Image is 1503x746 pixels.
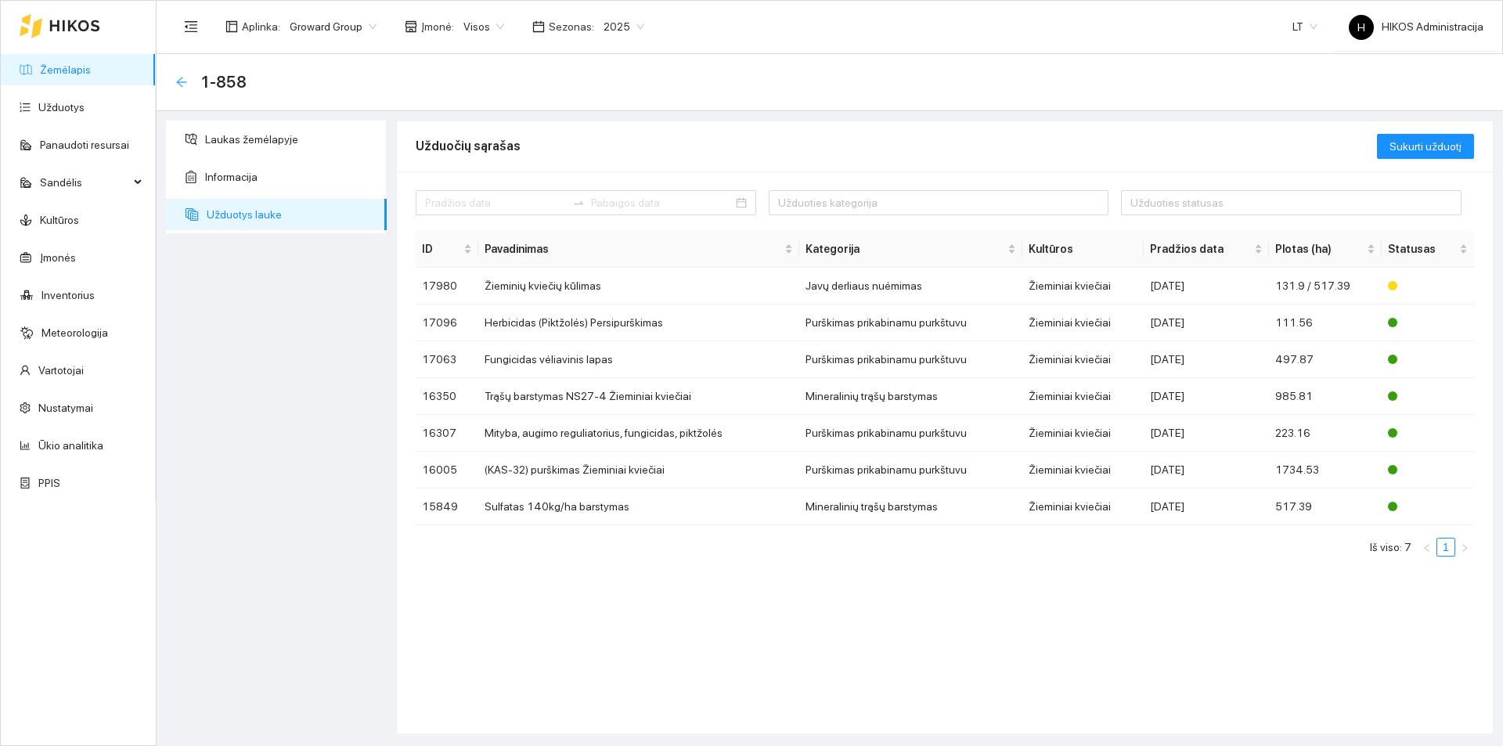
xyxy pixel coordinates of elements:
[41,326,108,339] a: Meteorologija
[1292,15,1317,38] span: LT
[572,196,585,209] span: to
[1022,378,1144,415] td: Žieminiai kviečiai
[1022,452,1144,488] td: Žieminiai kviečiai
[463,15,504,38] span: Visos
[1422,543,1432,553] span: left
[1460,543,1469,553] span: right
[478,268,799,305] td: Žieminių kviečių kūlimas
[1022,305,1144,341] td: Žieminiai kviečiai
[478,305,799,341] td: Herbicidas (Piktžolės) Persipurškimas
[416,124,1377,168] div: Užduočių sąrašas
[1455,538,1474,557] li: Pirmyn
[1269,415,1382,452] td: 223.16
[1150,461,1263,478] div: [DATE]
[175,11,207,42] button: menu-fold
[1436,538,1455,557] li: 1
[1437,539,1454,556] a: 1
[41,289,95,301] a: Inventorius
[1370,538,1411,557] li: Iš viso: 7
[549,18,594,35] span: Sezonas :
[799,378,1022,415] td: Mineralinių trąšų barstymas
[1150,351,1263,368] div: [DATE]
[532,20,545,33] span: calendar
[799,488,1022,525] td: Mineralinių trąšų barstymas
[425,194,566,211] input: Pradžios data
[799,231,1022,268] th: this column's title is Kategorija,this column is sortable
[1144,231,1269,268] th: this column's title is Pradžios data,this column is sortable
[207,199,374,230] span: Užduotys lauke
[572,196,585,209] span: swap-right
[1150,277,1263,294] div: [DATE]
[40,139,129,151] a: Panaudoti resursai
[416,305,478,341] td: 17096
[416,378,478,415] td: 16350
[40,63,91,76] a: Žemėlapis
[478,341,799,378] td: Fungicidas vėliavinis lapas
[1349,20,1483,33] span: HIKOS Administracija
[806,240,1004,258] span: Kategorija
[416,231,478,268] th: this column's title is ID,this column is sortable
[38,101,85,114] a: Užduotys
[478,452,799,488] td: (KAS-32) purškimas Žieminiai kviečiai
[1150,240,1251,258] span: Pradžios data
[799,415,1022,452] td: Purškimas prikabinamu purkštuvu
[799,305,1022,341] td: Purškimas prikabinamu purkštuvu
[478,378,799,415] td: Trąšų barstymas NS27-4 Žieminiai kviečiai
[1377,134,1474,159] button: Sukurti užduotį
[184,20,198,34] span: menu-fold
[416,268,478,305] td: 17980
[478,231,799,268] th: this column's title is Pavadinimas,this column is sortable
[1022,268,1144,305] td: Žieminiai kviečiai
[1150,387,1263,405] div: [DATE]
[175,76,188,89] div: Atgal
[799,268,1022,305] td: Javų derliaus nuėmimas
[1022,415,1144,452] td: Žieminiai kviečiai
[1275,279,1350,292] span: 131.9 / 517.39
[242,18,280,35] span: Aplinka :
[416,415,478,452] td: 16307
[205,161,374,193] span: Informacija
[1269,231,1382,268] th: this column's title is Plotas (ha),this column is sortable
[40,251,76,264] a: Įmonės
[1150,498,1263,515] div: [DATE]
[1269,305,1382,341] td: 111.56
[1269,378,1382,415] td: 985.81
[604,15,644,38] span: 2025
[1382,231,1474,268] th: this column's title is Statusas,this column is sortable
[485,240,781,258] span: Pavadinimas
[405,20,417,33] span: shop
[225,20,238,33] span: layout
[1022,341,1144,378] td: Žieminiai kviečiai
[1269,341,1382,378] td: 497.87
[40,167,129,198] span: Sandėlis
[416,488,478,525] td: 15849
[478,415,799,452] td: Mityba, augimo reguliatorius, fungicidas, piktžolės
[421,18,454,35] span: Įmonė :
[38,364,84,377] a: Vartotojai
[1022,231,1144,268] th: Kultūros
[799,341,1022,378] td: Purškimas prikabinamu purkštuvu
[416,341,478,378] td: 17063
[591,194,732,211] input: Pabaigos data
[1150,424,1263,441] div: [DATE]
[478,488,799,525] td: Sulfatas 140kg/ha barstymas
[416,452,478,488] td: 16005
[205,124,374,155] span: Laukas žemėlapyje
[1389,138,1462,155] span: Sukurti užduotį
[1418,538,1436,557] button: left
[40,214,79,226] a: Kultūros
[175,76,188,88] span: arrow-left
[1357,15,1365,40] span: H
[200,70,247,95] span: 1-858
[1269,488,1382,525] td: 517.39
[1275,240,1364,258] span: Plotas (ha)
[1418,538,1436,557] li: Atgal
[799,452,1022,488] td: Purškimas prikabinamu purkštuvu
[1455,538,1474,557] button: right
[290,15,377,38] span: Groward Group
[38,477,60,489] a: PPIS
[1150,314,1263,331] div: [DATE]
[422,240,460,258] span: ID
[38,402,93,414] a: Nustatymai
[1388,240,1456,258] span: Statusas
